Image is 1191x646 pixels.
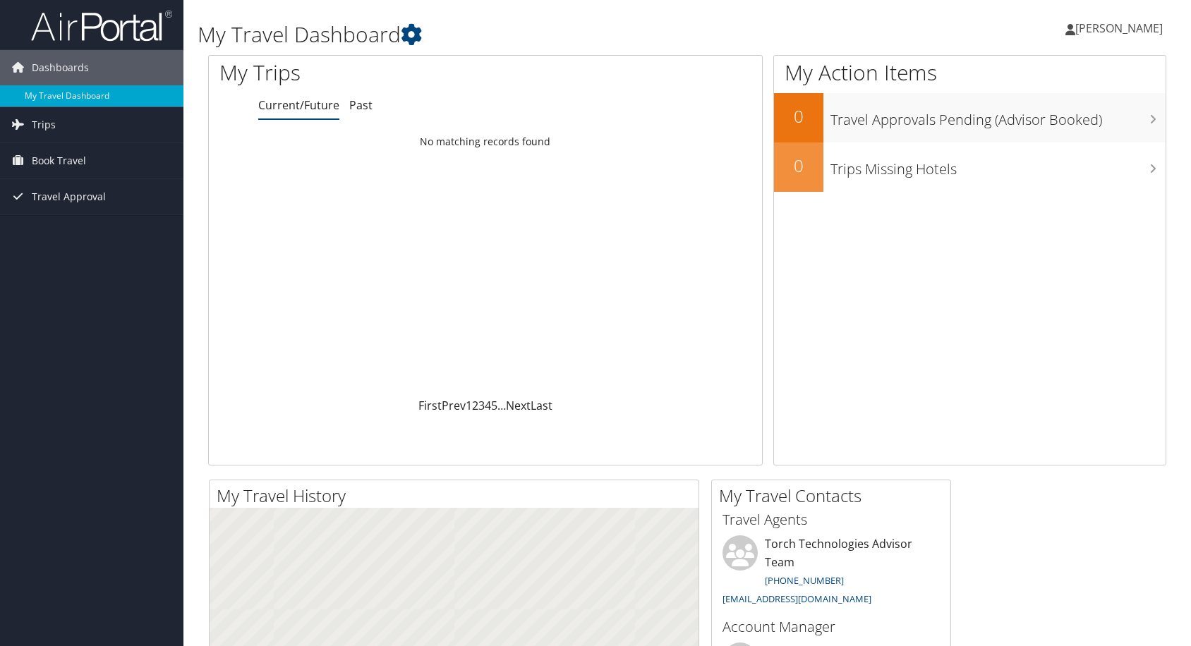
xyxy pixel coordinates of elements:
a: Prev [442,398,466,413]
a: Past [349,97,373,113]
span: Trips [32,107,56,142]
a: [PHONE_NUMBER] [765,574,844,587]
span: Dashboards [32,50,89,85]
span: Travel Approval [32,179,106,214]
h3: Travel Agents [723,510,940,530]
a: 5 [491,398,497,413]
a: 0Trips Missing Hotels [774,142,1166,192]
h2: 0 [774,104,823,128]
span: [PERSON_NAME] [1075,20,1163,36]
h3: Travel Approvals Pending (Advisor Booked) [830,103,1166,130]
h1: My Trips [219,58,521,87]
a: [EMAIL_ADDRESS][DOMAIN_NAME] [723,592,871,605]
img: airportal-logo.png [31,9,172,42]
h1: My Travel Dashboard [198,20,850,49]
span: … [497,398,506,413]
a: 4 [485,398,491,413]
a: 2 [472,398,478,413]
h1: My Action Items [774,58,1166,87]
a: First [418,398,442,413]
td: No matching records found [209,129,762,154]
h2: My Travel Contacts [719,484,950,508]
a: 0Travel Approvals Pending (Advisor Booked) [774,93,1166,142]
h3: Trips Missing Hotels [830,152,1166,179]
a: Current/Future [258,97,339,113]
a: Next [506,398,531,413]
a: 3 [478,398,485,413]
h2: My Travel History [217,484,699,508]
h2: 0 [774,154,823,178]
li: Torch Technologies Advisor Team [715,535,947,611]
a: Last [531,398,552,413]
h3: Account Manager [723,617,940,637]
a: 1 [466,398,472,413]
a: [PERSON_NAME] [1065,7,1177,49]
span: Book Travel [32,143,86,178]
